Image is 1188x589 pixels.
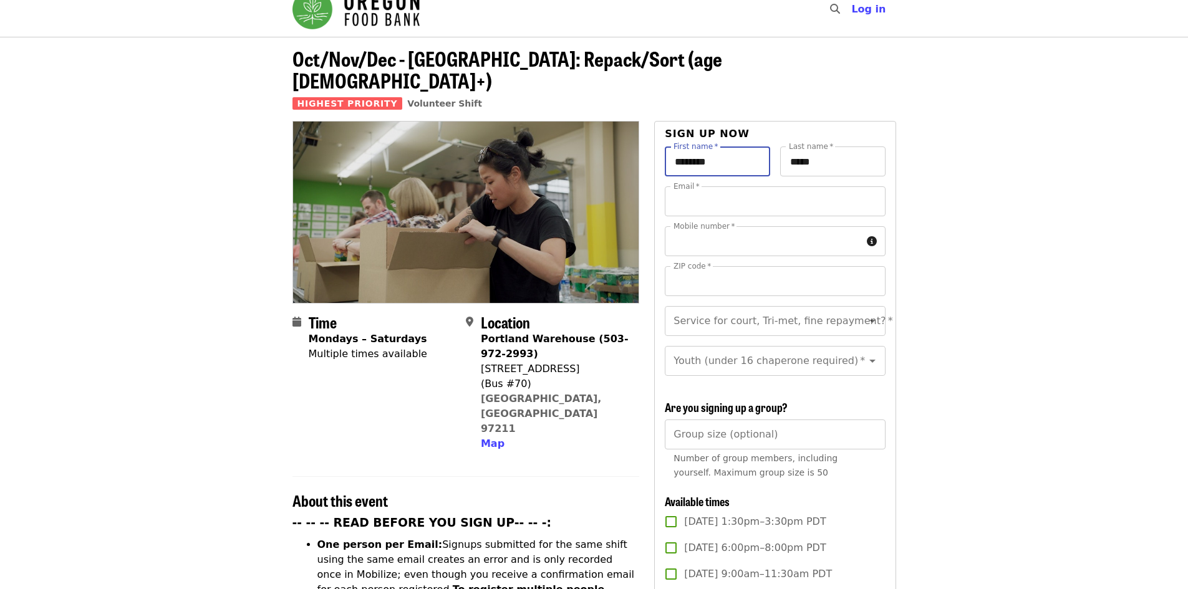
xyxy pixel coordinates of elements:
[309,333,427,345] strong: Mondays – Saturdays
[309,311,337,333] span: Time
[665,399,788,415] span: Are you signing up a group?
[481,311,530,333] span: Location
[665,493,730,509] span: Available times
[684,514,826,529] span: [DATE] 1:30pm–3:30pm PDT
[867,236,877,247] i: circle-info icon
[481,376,629,391] div: (Bus #70)
[864,312,881,330] button: Open
[674,453,838,477] span: Number of group members, including yourself. Maximum group size is 50
[851,3,886,15] span: Log in
[665,128,750,140] span: Sign up now
[292,489,388,511] span: About this event
[674,143,718,150] label: First name
[292,97,403,110] span: Highest Priority
[789,143,833,150] label: Last name
[481,333,629,360] strong: Portland Warehouse (503-972-2993)
[864,352,881,370] button: Open
[293,122,639,302] img: Oct/Nov/Dec - Portland: Repack/Sort (age 8+) organized by Oregon Food Bank
[684,567,832,582] span: [DATE] 9:00am–11:30am PDT
[317,539,443,550] strong: One person per Email:
[830,3,840,15] i: search icon
[466,316,473,328] i: map-marker-alt icon
[665,146,770,176] input: First name
[481,362,629,376] div: [STREET_ADDRESS]
[481,393,602,434] a: [GEOGRAPHIC_DATA], [GEOGRAPHIC_DATA] 97211
[665,186,885,216] input: Email
[665,419,885,449] input: [object Object]
[309,347,427,362] div: Multiple times available
[674,183,700,190] label: Email
[665,266,885,296] input: ZIP code
[292,44,722,95] span: Oct/Nov/Dec - [GEOGRAPHIC_DATA]: Repack/Sort (age [DEMOGRAPHIC_DATA]+)
[481,436,505,451] button: Map
[674,262,711,270] label: ZIP code
[780,146,886,176] input: Last name
[407,98,482,108] a: Volunteer Shift
[684,540,826,555] span: [DATE] 6:00pm–8:00pm PDT
[481,438,505,449] span: Map
[665,226,861,256] input: Mobile number
[674,223,735,230] label: Mobile number
[292,316,301,328] i: calendar icon
[292,516,552,529] strong: -- -- -- READ BEFORE YOU SIGN UP-- -- -:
